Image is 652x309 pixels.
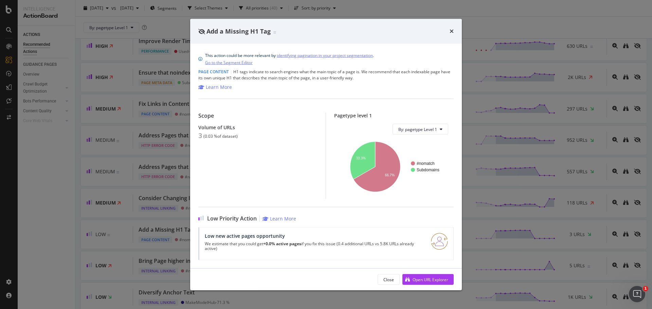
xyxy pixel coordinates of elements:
[450,27,454,36] div: times
[203,134,238,139] div: ( 0.03 % of dataset )
[198,69,229,75] span: Page Content
[356,157,365,160] text: 33.3%
[207,215,257,222] span: Low Priority Action
[431,233,448,250] img: RO06QsNG.png
[262,215,296,222] a: Learn More
[198,124,318,130] div: Volume of URLs
[629,286,645,302] iframe: Intercom live chat
[643,286,648,291] span: 1
[198,113,318,119] div: Scope
[198,52,454,66] div: info banner
[340,140,448,193] svg: A chart.
[230,69,232,75] span: |
[393,124,448,135] button: By: pagetype Level 1
[413,276,448,282] div: Open URL Explorer
[417,168,439,172] text: Subdomains
[206,27,271,35] span: Add a Missing H1 Tag
[417,161,435,166] text: #nomatch
[205,52,374,66] div: This action could be more relevant by .
[398,126,437,132] span: By: pagetype Level 1
[198,69,454,81] div: H1 tags indicate to search engines what the main topic of a page is. We recommend that each index...
[190,19,462,290] div: modal
[273,31,276,33] img: Equal
[383,276,394,282] div: Close
[270,215,296,222] div: Learn More
[198,28,205,34] div: eye-slash
[385,173,395,177] text: 66.7%
[205,233,423,239] div: Low new active pages opportunity
[263,241,301,247] strong: +0.0% active pages
[378,274,400,285] button: Close
[205,242,423,251] p: We estimate that you could get if you fix this issue (0.4 additional URLs vs 5.8K URLs already ac...
[205,59,253,66] a: Go to the Segment Editor
[198,132,202,140] div: 3
[334,113,454,118] div: Pagetype level 1
[277,52,373,59] a: identifying pagination in your project segmentation
[198,84,232,91] a: Learn More
[206,84,232,91] div: Learn More
[402,274,454,285] button: Open URL Explorer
